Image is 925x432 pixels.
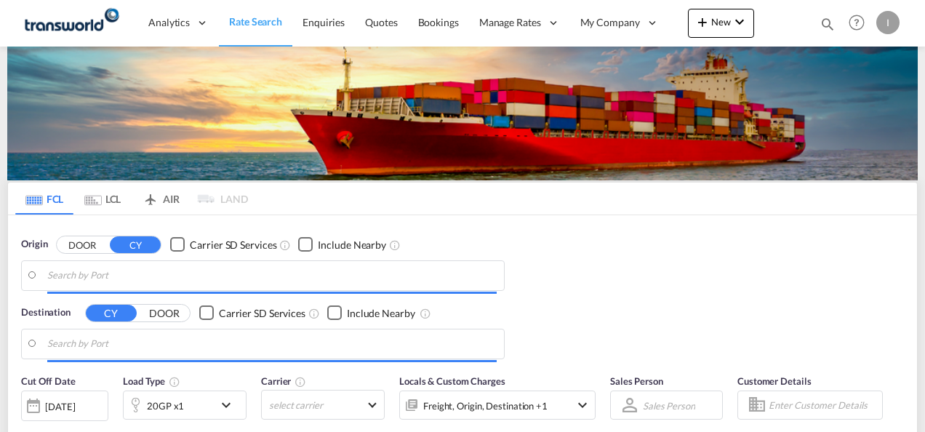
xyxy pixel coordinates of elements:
[132,183,190,215] md-tab-item: AIR
[123,375,180,387] span: Load Type
[694,16,748,28] span: New
[45,400,75,413] div: [DATE]
[110,236,161,253] button: CY
[423,396,548,416] div: Freight Origin Destination Factory Stuffing
[820,16,836,38] div: icon-magnify
[418,16,459,28] span: Bookings
[142,191,159,201] md-icon: icon-airplane
[308,308,320,319] md-icon: Unchecked: Search for CY (Container Yard) services for all selected carriers.Checked : Search for...
[318,238,386,252] div: Include Nearby
[365,16,397,28] span: Quotes
[21,305,71,320] span: Destination
[47,265,497,287] input: Search by Port
[199,305,305,321] md-checkbox: Checkbox No Ink
[303,16,345,28] span: Enquiries
[148,15,190,30] span: Analytics
[479,15,541,30] span: Manage Rates
[327,305,415,321] md-checkbox: Checkbox No Ink
[229,15,282,28] span: Rate Search
[147,396,184,416] div: 20GP x1
[399,375,505,387] span: Locals & Custom Charges
[21,375,76,387] span: Cut Off Date
[876,11,900,34] div: I
[190,238,276,252] div: Carrier SD Services
[820,16,836,32] md-icon: icon-magnify
[15,183,73,215] md-tab-item: FCL
[7,47,918,180] img: LCL+%26+FCL+BACKGROUND.png
[610,375,663,387] span: Sales Person
[389,239,401,251] md-icon: Unchecked: Ignores neighbouring ports when fetching rates.Checked : Includes neighbouring ports w...
[844,10,869,35] span: Help
[261,375,306,387] span: Carrier
[86,305,137,321] button: CY
[279,239,291,251] md-icon: Unchecked: Search for CY (Container Yard) services for all selected carriers.Checked : Search for...
[574,396,591,414] md-icon: icon-chevron-down
[219,306,305,321] div: Carrier SD Services
[170,237,276,252] md-checkbox: Checkbox No Ink
[298,237,386,252] md-checkbox: Checkbox No Ink
[123,391,247,420] div: 20GP x1icon-chevron-down
[169,376,180,388] md-icon: icon-information-outline
[731,13,748,31] md-icon: icon-chevron-down
[399,391,596,420] div: Freight Origin Destination Factory Stuffingicon-chevron-down
[769,394,878,416] input: Enter Customer Details
[694,13,711,31] md-icon: icon-plus 400-fg
[15,183,248,215] md-pagination-wrapper: Use the left and right arrow keys to navigate between tabs
[73,183,132,215] md-tab-item: LCL
[57,236,108,253] button: DOOR
[47,333,497,355] input: Search by Port
[21,237,47,252] span: Origin
[580,15,640,30] span: My Company
[641,395,697,416] md-select: Sales Person
[844,10,876,36] div: Help
[737,375,811,387] span: Customer Details
[21,391,108,421] div: [DATE]
[688,9,754,38] button: icon-plus 400-fgNewicon-chevron-down
[139,305,190,321] button: DOOR
[347,306,415,321] div: Include Nearby
[295,376,306,388] md-icon: The selected Trucker/Carrierwill be displayed in the rate results If the rates are from another f...
[217,396,242,414] md-icon: icon-chevron-down
[22,7,120,39] img: f753ae806dec11f0841701cdfdf085c0.png
[420,308,431,319] md-icon: Unchecked: Ignores neighbouring ports when fetching rates.Checked : Includes neighbouring ports w...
